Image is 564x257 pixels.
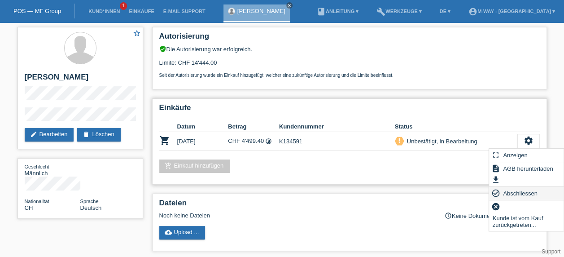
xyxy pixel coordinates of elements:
[159,212,433,219] div: Noch keine Dateien
[524,136,533,146] i: settings
[159,199,540,212] h2: Dateien
[159,53,540,78] div: Limite: CHF 14'444.00
[502,163,554,174] span: AGB herunterladen
[265,138,272,145] i: Fixe Raten (24 Raten)
[491,175,500,184] i: get_app
[279,132,395,151] td: K134591
[468,7,477,16] i: account_circle
[279,121,395,132] th: Kundennummer
[25,73,136,86] h2: [PERSON_NAME]
[287,3,292,8] i: close
[445,212,540,219] div: Keine Dokumente notwendig
[237,8,285,14] a: [PERSON_NAME]
[80,204,102,211] span: Deutsch
[124,9,158,14] a: Einkäufe
[177,132,228,151] td: [DATE]
[83,131,90,138] i: delete
[228,121,279,132] th: Betrag
[376,7,385,16] i: build
[502,150,529,160] span: Anzeigen
[25,204,33,211] span: Schweiz
[159,45,166,53] i: verified_user
[165,229,172,236] i: cloud_upload
[395,121,517,132] th: Status
[404,137,477,146] div: Unbestätigt, in Bearbeitung
[159,226,205,239] a: cloud_uploadUpload ...
[317,7,326,16] i: book
[177,121,228,132] th: Datum
[491,164,500,173] i: description
[159,32,540,45] h2: Autorisierung
[159,9,210,14] a: E-Mail Support
[77,128,120,142] a: deleteLöschen
[159,160,230,173] a: add_shopping_cartEinkauf hinzufügen
[159,45,540,53] div: Die Autorisierung war erfolgreich.
[133,29,141,37] i: star_border
[372,9,426,14] a: buildWerkzeuge ▾
[25,164,49,169] span: Geschlecht
[84,9,124,14] a: Kund*innen
[80,199,99,204] span: Sprache
[13,8,61,14] a: POS — MF Group
[464,9,560,14] a: account_circlem-way - [GEOGRAPHIC_DATA] ▾
[445,212,452,219] i: info_outline
[120,2,127,10] span: 1
[30,131,37,138] i: edit
[228,132,279,151] td: CHF 4'499.40
[286,2,293,9] a: close
[396,137,402,144] i: priority_high
[25,199,49,204] span: Nationalität
[491,151,500,160] i: fullscreen
[165,162,172,169] i: add_shopping_cart
[25,163,80,177] div: Männlich
[159,135,170,146] i: POSP00026787
[159,103,540,117] h2: Einkäufe
[25,128,74,142] a: editBearbeiten
[312,9,363,14] a: bookAnleitung ▾
[542,248,560,255] a: Support
[435,9,455,14] a: DE ▾
[159,73,540,78] p: Seit der Autorisierung wurde ein Einkauf hinzugefügt, welcher eine zukünftige Autorisierung und d...
[133,29,141,39] a: star_border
